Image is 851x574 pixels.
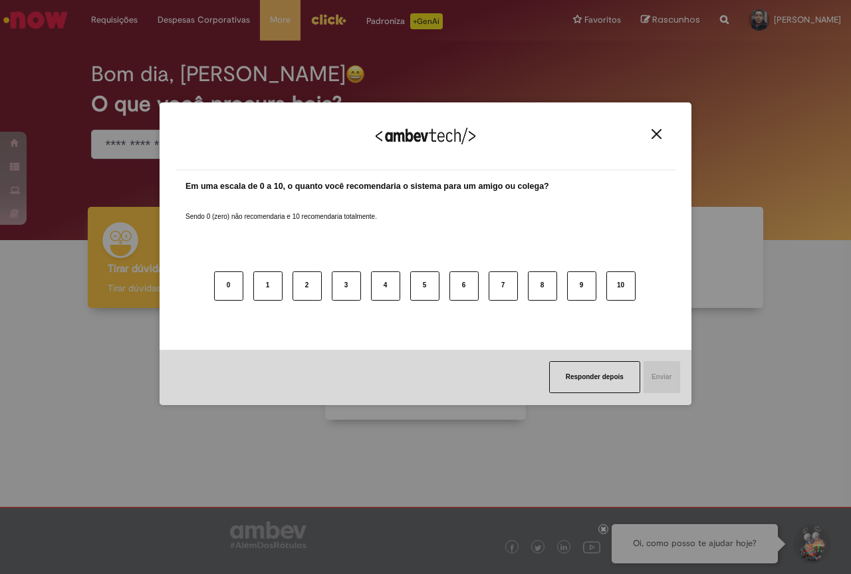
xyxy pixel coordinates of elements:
label: Sendo 0 (zero) não recomendaria e 10 recomendaria totalmente. [185,196,377,221]
button: 6 [449,271,479,301]
button: 1 [253,271,283,301]
button: 3 [332,271,361,301]
button: 5 [410,271,439,301]
button: 0 [214,271,243,301]
img: Close [652,129,662,139]
button: 8 [528,271,557,301]
button: 2 [293,271,322,301]
button: 9 [567,271,596,301]
button: 4 [371,271,400,301]
label: Em uma escala de 0 a 10, o quanto você recomendaria o sistema para um amigo ou colega? [185,180,549,193]
button: Close [648,128,666,140]
button: 7 [489,271,518,301]
img: Logo Ambevtech [376,128,475,144]
button: Responder depois [549,361,640,393]
button: 10 [606,271,636,301]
